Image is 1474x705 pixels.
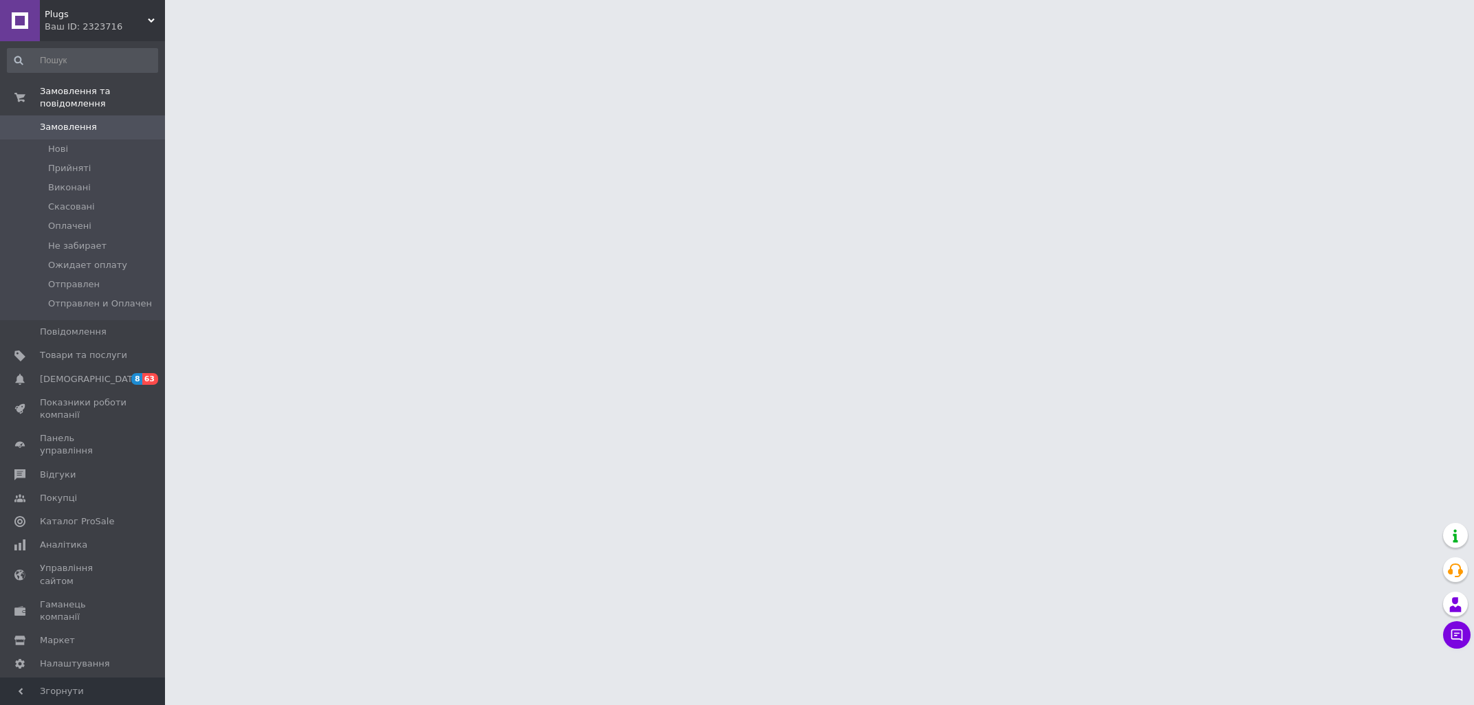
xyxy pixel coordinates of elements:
span: Налаштування [40,658,110,670]
span: Показники роботи компанії [40,396,127,421]
span: Гаманець компанії [40,598,127,623]
span: Plugs [45,8,148,21]
span: Товари та послуги [40,349,127,361]
span: Скасовані [48,201,95,213]
span: Нові [48,143,68,155]
button: Чат з покупцем [1443,621,1471,649]
input: Пошук [7,48,158,73]
span: Замовлення та повідомлення [40,85,165,110]
span: 63 [142,373,158,385]
span: Отправлен [48,278,100,291]
span: Прийняті [48,162,91,175]
span: Маркет [40,634,75,647]
span: Виконані [48,181,91,194]
span: Отправлен и Оплачен [48,298,152,310]
span: Повідомлення [40,326,107,338]
span: Аналітика [40,539,87,551]
span: Оплачені [48,220,91,232]
span: Покупці [40,492,77,504]
span: Замовлення [40,121,97,133]
span: Каталог ProSale [40,515,114,528]
span: Панель управління [40,432,127,457]
span: [DEMOGRAPHIC_DATA] [40,373,142,385]
span: Не забирает [48,240,107,252]
span: Управління сайтом [40,562,127,587]
span: Відгуки [40,469,76,481]
div: Ваш ID: 2323716 [45,21,165,33]
span: 8 [131,373,142,385]
span: Ожидает оплату [48,259,127,271]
